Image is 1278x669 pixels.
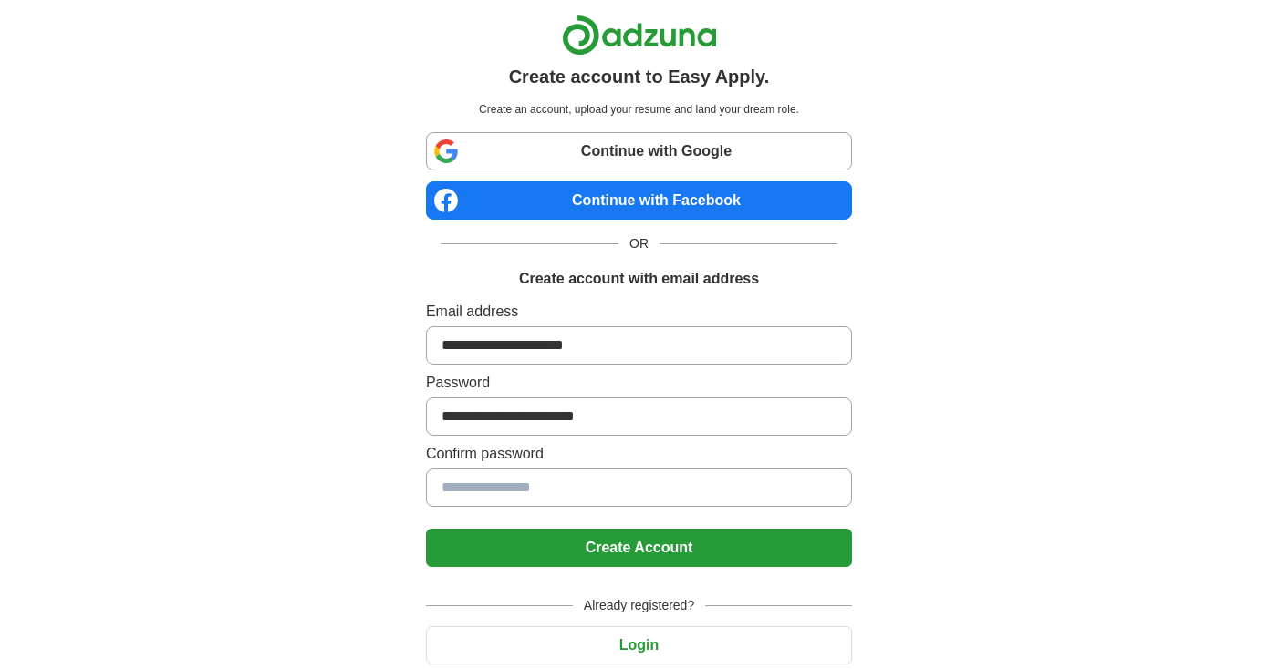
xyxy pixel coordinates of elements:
[426,626,852,664] button: Login
[426,132,852,170] a: Continue with Google
[430,101,848,118] p: Create an account, upload your resume and land your dream role.
[573,596,705,615] span: Already registered?
[618,234,660,253] span: OR
[426,443,852,465] label: Confirm password
[426,372,852,394] label: Password
[426,637,852,653] a: Login
[426,181,852,220] a: Continue with Facebook
[519,268,759,290] h1: Create account with email address
[426,529,852,567] button: Create Account
[509,63,770,90] h1: Create account to Easy Apply.
[426,301,852,323] label: Email address
[562,15,717,56] img: Adzuna logo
